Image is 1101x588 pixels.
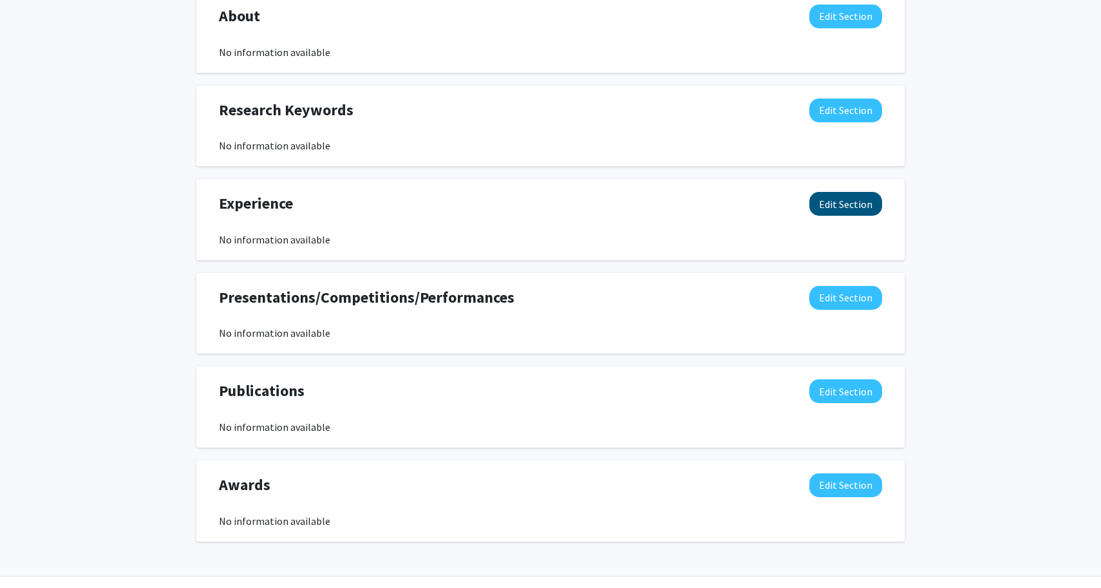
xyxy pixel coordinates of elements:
iframe: Chat [10,530,55,578]
button: Edit About [809,5,882,28]
div: No information available [219,325,882,341]
div: No information available [219,138,882,153]
div: No information available [219,44,882,60]
div: No information available [219,419,882,435]
button: Edit Research Keywords [809,99,882,122]
span: Presentations/Competitions/Performances [219,286,514,309]
div: No information available [219,513,882,529]
button: Edit Publications [809,379,882,403]
button: Edit Experience [809,192,882,216]
div: No information available [219,232,882,247]
span: Experience [219,192,293,215]
button: Edit Presentations/Competitions/Performances [809,286,882,310]
span: Research Keywords [219,99,353,122]
span: Awards [219,473,270,497]
span: About [219,5,260,28]
button: Edit Awards [809,473,882,497]
span: Publications [219,379,305,403]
